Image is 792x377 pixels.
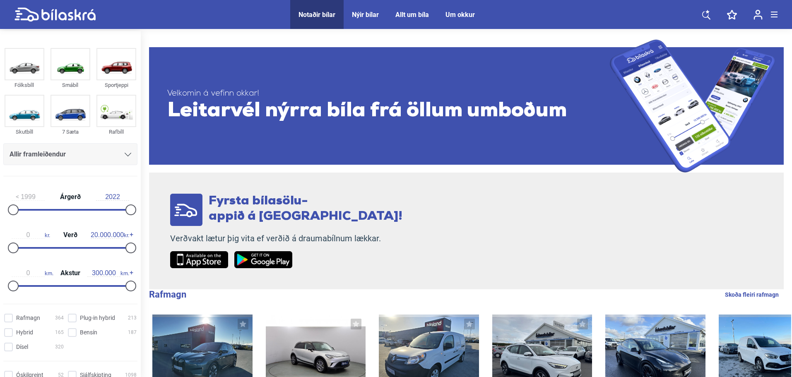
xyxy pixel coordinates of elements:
[149,39,784,173] a: Velkomin á vefinn okkar!Leitarvél nýrra bíla frá öllum umboðum
[51,80,90,90] div: Smábíl
[209,195,402,223] span: Fyrsta bílasölu- appið á [GEOGRAPHIC_DATA]!
[91,231,129,239] span: kr.
[55,314,64,322] span: 364
[58,270,82,276] span: Akstur
[170,233,402,244] p: Verðvakt lætur þig vita ef verðið á draumabílnum lækkar.
[5,80,44,90] div: Fólksbíll
[80,314,115,322] span: Plug-in hybrid
[128,314,137,322] span: 213
[12,231,50,239] span: kr.
[87,269,129,277] span: km.
[725,289,779,300] a: Skoða fleiri rafmagn
[51,127,90,137] div: 7 Sæta
[167,99,610,124] span: Leitarvél nýrra bíla frá öllum umboðum
[16,328,33,337] span: Hybrid
[12,269,53,277] span: km.
[167,89,610,99] span: Velkomin á vefinn okkar!
[128,328,137,337] span: 187
[352,11,379,19] a: Nýir bílar
[149,289,186,300] b: Rafmagn
[58,194,83,200] span: Árgerð
[55,328,64,337] span: 165
[16,343,28,351] span: Dísel
[299,11,335,19] a: Notaðir bílar
[16,314,40,322] span: Rafmagn
[55,343,64,351] span: 320
[96,80,136,90] div: Sportjeppi
[753,10,763,20] img: user-login.svg
[80,328,97,337] span: Bensín
[445,11,475,19] a: Um okkur
[395,11,429,19] a: Allt um bíla
[61,232,79,238] span: Verð
[96,127,136,137] div: Rafbíll
[5,127,44,137] div: Skutbíll
[10,149,66,160] span: Allir framleiðendur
